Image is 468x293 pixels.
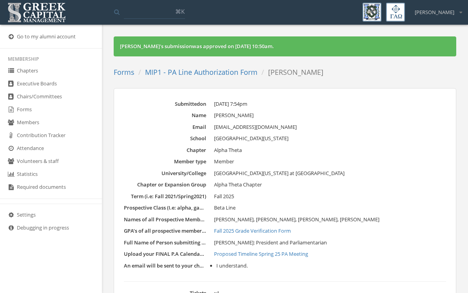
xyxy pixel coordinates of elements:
[120,43,450,50] div: [PERSON_NAME] 's submission was approved on .
[124,250,206,258] dt: Upload your FINAL P.A Calendar and include dates for initiation, meeting dates and times, mid-rev...
[124,204,206,212] dt: Prospective Class (I.e: alpha, gamma, xi Line)
[124,158,206,165] dt: Member type
[124,170,206,177] dt: University/College
[214,158,446,166] dd: Member
[410,3,462,16] div: [PERSON_NAME]
[124,262,206,269] dt: An email will be sent to your chapter's email with additional information on your request for a P...
[214,216,379,223] span: [PERSON_NAME], [PERSON_NAME], [PERSON_NAME], [PERSON_NAME]
[214,250,446,258] a: Proposed Timeline Spring 25 PA Meeting
[214,146,446,154] dd: Alpha Theta
[214,239,327,246] span: [PERSON_NAME]: President and Parliamentarian
[214,181,262,188] span: Alpha Theta Chapter
[124,135,206,142] dt: School
[214,193,234,200] span: Fall 2025
[124,193,206,200] dt: Term (i.e: Fall 2021/Spring2021)
[124,239,206,246] dt: Full Name of Person submitting this Form and your Role in the Chapter: (i.e. President, P.A Educa...
[258,67,323,78] li: [PERSON_NAME]
[214,227,446,235] a: Fall 2025 Grade Verification Form
[175,7,185,15] span: ⌘K
[145,67,258,77] a: MIP1 - PA Line Authorization Form
[124,227,206,235] dt: GPA’s of all prospective members (attach Member Grade Verification form) in PDF format
[124,181,206,188] dt: Chapter or Expansion Group
[124,123,206,131] dt: Email
[235,43,272,50] span: [DATE] 10:50am
[124,216,206,223] dt: Names of all Prospective Members
[214,100,247,107] span: [DATE] 7:54pm
[214,170,345,177] span: [GEOGRAPHIC_DATA][US_STATE] at [GEOGRAPHIC_DATA]
[216,262,446,270] li: I understand.
[124,112,206,119] dt: Name
[114,67,134,77] a: Forms
[214,123,446,131] dd: [EMAIL_ADDRESS][DOMAIN_NAME]
[214,204,236,211] span: Beta Line
[124,100,206,108] dt: Submitted on
[415,9,454,16] span: [PERSON_NAME]
[214,135,446,143] dd: [GEOGRAPHIC_DATA][US_STATE]
[124,146,206,154] dt: Chapter
[214,112,446,119] dd: [PERSON_NAME]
